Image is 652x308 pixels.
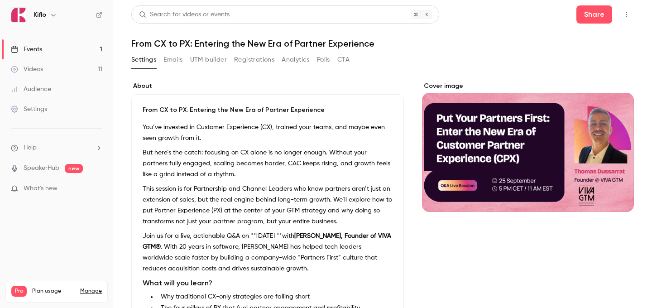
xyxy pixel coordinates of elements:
[91,185,102,193] iframe: Noticeable Trigger
[11,286,27,297] span: Pro
[24,164,59,173] a: SpeakerHub
[131,38,634,49] h1: From CX to PX: Entering the New Era of Partner Experience
[143,106,393,115] p: From CX to PX: Entering the New Era of Partner Experience
[143,278,393,289] h3: What will you learn?
[80,288,102,295] a: Manage
[131,53,156,67] button: Settings
[131,82,404,91] label: About
[139,10,230,19] div: Search for videos or events
[337,53,350,67] button: CTA
[11,105,47,114] div: Settings
[24,143,37,153] span: Help
[143,231,393,274] p: Join us for a live, actionable Q&A on **[DATE] **with . With 20 years in software, [PERSON_NAME] ...
[422,82,634,212] section: Cover image
[143,122,393,144] p: You’ve invested in Customer Experience (CX), trained your teams, and maybe even seen growth from it.
[34,10,46,19] h6: Kiflo
[157,292,393,302] li: Why traditional CX-only strategies are falling short
[317,53,330,67] button: Polls
[163,53,182,67] button: Emails
[143,183,393,227] p: This session is for Partnership and Channel Leaders who know partners aren’t just an extension of...
[11,85,51,94] div: Audience
[422,82,634,91] label: Cover image
[32,288,75,295] span: Plan usage
[11,143,102,153] li: help-dropdown-opener
[24,184,58,193] span: What's new
[11,8,26,22] img: Kiflo
[11,45,42,54] div: Events
[190,53,227,67] button: UTM builder
[11,65,43,74] div: Videos
[282,53,310,67] button: Analytics
[234,53,274,67] button: Registrations
[576,5,612,24] button: Share
[65,164,83,173] span: new
[143,147,393,180] p: But here’s the catch: focusing on CX alone is no longer enough. Without your partners fully engag...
